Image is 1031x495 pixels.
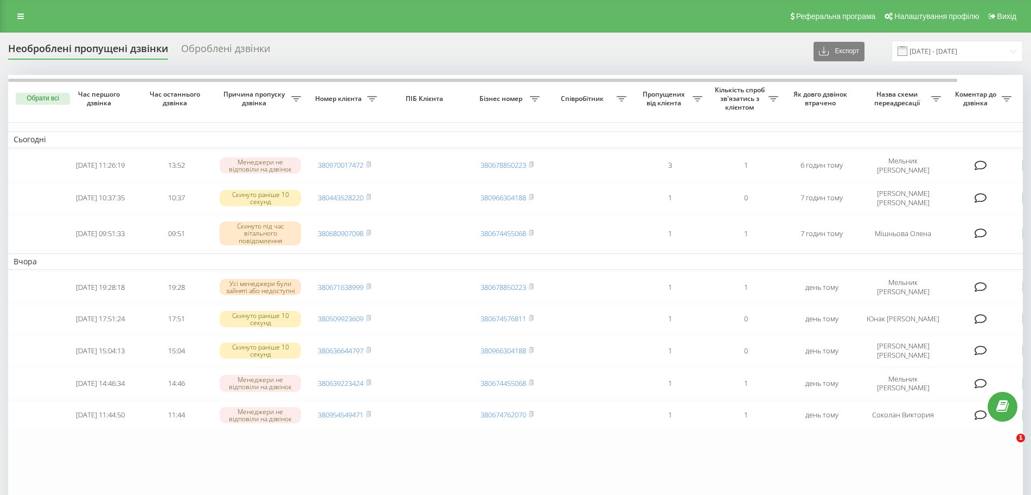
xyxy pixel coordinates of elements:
[481,346,526,356] a: 380966304188
[792,90,851,107] span: Як довго дзвінок втрачено
[220,221,301,245] div: Скинуто під час вітального повідомлення
[8,43,168,60] div: Необроблені пропущені дзвінки
[220,342,301,359] div: Скинуто раніше 10 секунд
[312,94,367,103] span: Номер клієнта
[708,272,784,302] td: 1
[62,272,138,302] td: [DATE] 19:28:18
[1016,434,1025,442] span: 1
[708,401,784,429] td: 1
[62,150,138,181] td: [DATE] 11:26:19
[784,215,860,251] td: 7 годин тому
[220,190,301,206] div: Скинуто раніше 10 секунд
[814,42,864,61] button: Експорт
[138,183,214,213] td: 10:37
[997,12,1016,21] span: Вихід
[784,272,860,302] td: день тому
[784,183,860,213] td: 7 годин тому
[318,160,363,170] a: 380970017472
[860,401,946,429] td: Соколан Виктория
[62,183,138,213] td: [DATE] 10:37:35
[138,401,214,429] td: 11:44
[318,193,363,202] a: 380443528220
[784,401,860,429] td: день тому
[632,183,708,213] td: 1
[318,346,363,356] a: 380636644797
[632,215,708,251] td: 1
[550,94,617,103] span: Співробітник
[318,282,363,292] a: 380671638999
[860,183,946,213] td: [PERSON_NAME] [PERSON_NAME]
[318,229,363,238] a: 380680907098
[632,401,708,429] td: 1
[481,410,526,420] a: 380674762070
[392,94,460,103] span: ПІБ Клієнта
[860,272,946,302] td: Мельник [PERSON_NAME]
[318,314,363,323] a: 380509923609
[220,311,301,327] div: Скинуто раніше 10 секунд
[138,368,214,398] td: 14:46
[62,368,138,398] td: [DATE] 14:46:34
[481,160,526,170] a: 380678850223
[632,368,708,398] td: 1
[481,314,526,323] a: 380674576811
[994,434,1020,460] iframe: Intercom live chat
[784,150,860,181] td: 6 годин тому
[481,378,526,388] a: 380674455068
[784,335,860,366] td: день тому
[708,183,784,213] td: 0
[481,229,526,238] a: 380674455068
[220,279,301,295] div: Усі менеджери були зайняті або недоступні
[138,304,214,333] td: 17:51
[481,282,526,292] a: 380678850223
[860,335,946,366] td: [PERSON_NAME] [PERSON_NAME]
[318,378,363,388] a: 380639223424
[952,90,1002,107] span: Коментар до дзвінка
[796,12,876,21] span: Реферальна програма
[632,335,708,366] td: 1
[62,335,138,366] td: [DATE] 15:04:13
[637,90,693,107] span: Пропущених від клієнта
[147,90,206,107] span: Час останнього дзвінка
[62,304,138,333] td: [DATE] 17:51:24
[481,193,526,202] a: 380966304188
[632,150,708,181] td: 3
[894,12,979,21] span: Налаштування профілю
[708,150,784,181] td: 1
[220,407,301,423] div: Менеджери не відповіли на дзвінок
[62,401,138,429] td: [DATE] 11:44:50
[138,150,214,181] td: 13:52
[138,272,214,302] td: 19:28
[318,410,363,420] a: 380954549471
[860,150,946,181] td: Мельник [PERSON_NAME]
[708,304,784,333] td: 0
[632,272,708,302] td: 1
[475,94,530,103] span: Бізнес номер
[181,43,270,60] div: Оброблені дзвінки
[220,157,301,174] div: Менеджери не відповіли на дзвінок
[860,215,946,251] td: Мішньова Олена
[865,90,931,107] span: Назва схеми переадресації
[138,335,214,366] td: 15:04
[713,86,769,111] span: Кількість спроб зв'язатись з клієнтом
[708,215,784,251] td: 1
[16,93,70,105] button: Обрати всі
[138,215,214,251] td: 09:51
[708,335,784,366] td: 0
[784,368,860,398] td: день тому
[860,368,946,398] td: Мельник [PERSON_NAME]
[220,90,291,107] span: Причина пропуску дзвінка
[708,368,784,398] td: 1
[220,375,301,391] div: Менеджери не відповіли на дзвінок
[62,215,138,251] td: [DATE] 09:51:33
[71,90,130,107] span: Час першого дзвінка
[860,304,946,333] td: Юнак [PERSON_NAME]
[784,304,860,333] td: день тому
[632,304,708,333] td: 1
